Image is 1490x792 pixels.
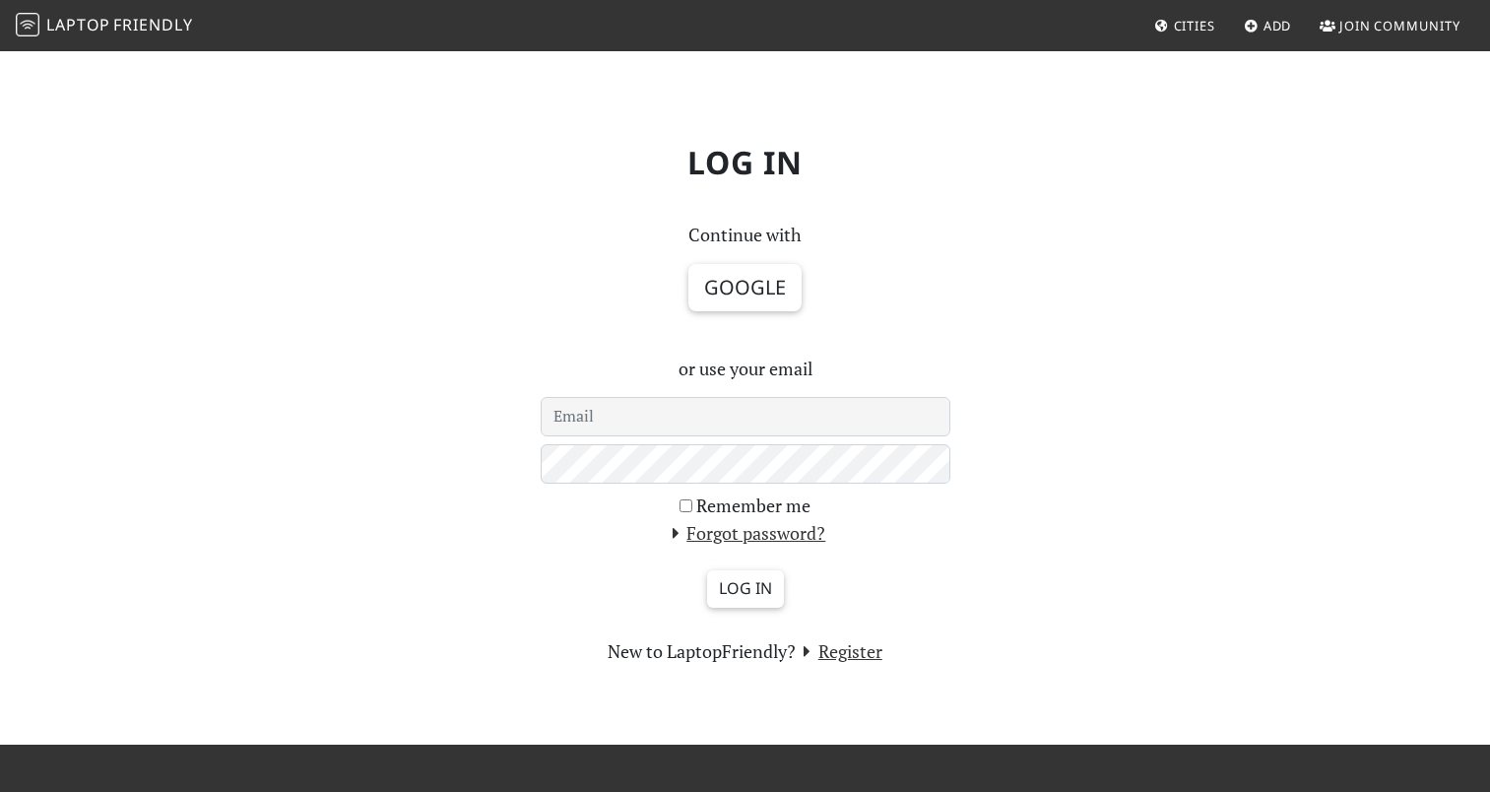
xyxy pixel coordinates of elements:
p: Continue with [541,221,950,249]
a: Join Community [1312,8,1468,43]
img: LaptopFriendly [16,13,39,36]
span: Add [1263,17,1292,34]
a: Add [1236,8,1300,43]
section: New to LaptopFriendly? [541,637,950,666]
input: Log in [707,570,784,608]
button: Google [688,264,802,311]
h1: Log in [96,128,1395,197]
a: Register [796,639,882,663]
a: LaptopFriendly LaptopFriendly [16,9,193,43]
span: Laptop [46,14,110,35]
label: Remember me [696,492,810,520]
span: Friendly [113,14,192,35]
span: Cities [1174,17,1215,34]
a: Cities [1146,8,1223,43]
span: Join Community [1339,17,1460,34]
p: or use your email [541,355,950,383]
a: Forgot password? [665,521,826,545]
input: Email [541,397,950,436]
